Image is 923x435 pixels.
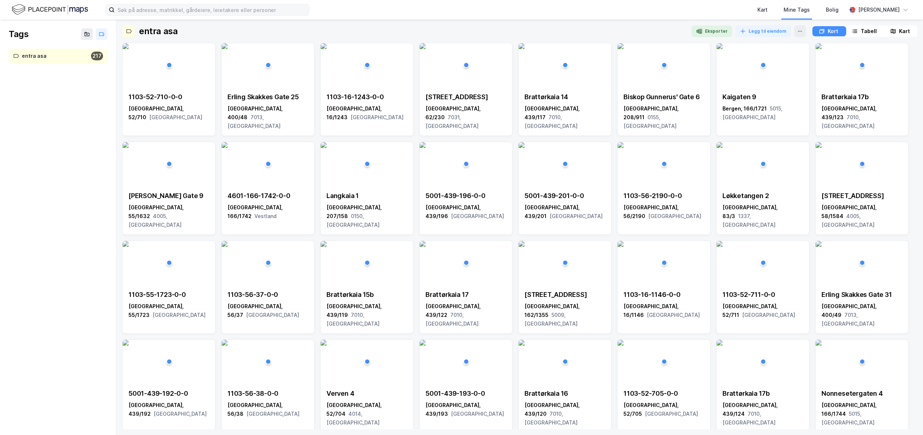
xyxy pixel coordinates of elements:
span: 0155, [GEOGRAPHIC_DATA] [623,114,677,129]
img: 256x120 [321,241,326,247]
div: Chat Widget [887,400,923,435]
span: 5015, [GEOGRAPHIC_DATA] [722,105,783,120]
div: Erling Skakkes Gate 25 [227,93,308,101]
img: 256x120 [519,43,524,49]
div: [PERSON_NAME] [858,5,900,14]
input: Søk på adresse, matrikkel, gårdeiere, leietakere eller personer [115,4,309,15]
div: [STREET_ADDRESS] [425,93,506,101]
span: 7010, [GEOGRAPHIC_DATA] [425,312,479,327]
span: [GEOGRAPHIC_DATA] [246,312,299,318]
span: [GEOGRAPHIC_DATA] [246,411,300,417]
div: [GEOGRAPHIC_DATA], 439/123 [821,104,902,130]
img: 256x120 [816,241,821,247]
div: [GEOGRAPHIC_DATA], 207/158 [326,203,407,229]
span: [GEOGRAPHIC_DATA] [152,312,206,318]
div: Verven 4 [326,389,407,398]
div: Biskop Gunnerus' Gate 6 [623,93,704,101]
div: Kart [757,5,768,14]
div: [GEOGRAPHIC_DATA], 439/196 [425,203,506,221]
div: [GEOGRAPHIC_DATA], 439/120 [524,401,605,427]
div: 1103-52-710-0-0 [128,93,209,101]
span: 7013, [GEOGRAPHIC_DATA] [227,114,281,129]
img: 256x120 [222,241,227,247]
div: Brattørkaia 17b [722,389,803,398]
div: [GEOGRAPHIC_DATA], 56/38 [227,401,308,418]
div: Mine Tags [784,5,810,14]
span: [GEOGRAPHIC_DATA] [647,312,700,318]
img: 256x120 [717,241,722,247]
span: [GEOGRAPHIC_DATA] [550,213,603,219]
div: [GEOGRAPHIC_DATA], 56/2190 [623,203,704,221]
span: 7010, [GEOGRAPHIC_DATA] [524,114,578,129]
span: 7010, [GEOGRAPHIC_DATA] [821,114,875,129]
span: 1337, [GEOGRAPHIC_DATA] [722,213,776,228]
div: [GEOGRAPHIC_DATA], 400/48 [227,104,308,130]
div: [GEOGRAPHIC_DATA], 56/37 [227,302,308,319]
img: 256x120 [717,340,722,346]
div: 5001-439-196-0-0 [425,192,506,200]
div: [GEOGRAPHIC_DATA], 439/117 [524,104,605,130]
img: 256x120 [420,340,425,346]
img: 256x120 [222,340,227,346]
div: 4601-166-1742-0-0 [227,192,308,200]
img: 256x120 [420,43,425,49]
img: 256x120 [618,241,623,247]
div: Bolig [826,5,839,14]
img: 256x120 [123,43,128,49]
img: 256x120 [717,43,722,49]
div: Brattørkaia 17 [425,290,506,299]
div: 5001-439-193-0-0 [425,389,506,398]
img: 256x120 [420,142,425,148]
div: 5001-439-201-0-0 [524,192,605,200]
div: Bergen, 166/1721 [722,104,803,122]
img: 256x120 [618,43,623,49]
div: [GEOGRAPHIC_DATA], 58/1584 [821,203,902,229]
span: 5015, [GEOGRAPHIC_DATA] [821,411,875,426]
div: [GEOGRAPHIC_DATA], 52/705 [623,401,704,418]
div: Langkaia 1 [326,192,407,200]
div: Tabell [861,27,877,36]
div: Tags [9,28,28,40]
img: 256x120 [519,340,524,346]
div: Løkketangen 2 [722,192,803,200]
img: 256x120 [321,142,326,148]
div: [GEOGRAPHIC_DATA], 439/201 [524,203,605,221]
span: Vestland [254,213,277,219]
div: [GEOGRAPHIC_DATA], 208/911 [623,104,704,130]
div: 1103-16-1146-0-0 [623,290,704,299]
img: 256x120 [123,142,128,148]
div: 217 [91,52,103,60]
div: [GEOGRAPHIC_DATA], 439/124 [722,401,803,427]
div: Nonnesetergaten 4 [821,389,902,398]
span: [GEOGRAPHIC_DATA] [154,411,207,417]
span: [GEOGRAPHIC_DATA] [350,114,404,120]
div: Brattørkaia 15b [326,290,407,299]
span: 7013, [GEOGRAPHIC_DATA] [821,312,875,327]
div: [GEOGRAPHIC_DATA], 439/122 [425,302,506,328]
div: 1103-52-711-0-0 [722,290,803,299]
span: [GEOGRAPHIC_DATA] [451,411,504,417]
img: 256x120 [222,142,227,148]
div: 1103-55-1723-0-0 [128,290,209,299]
span: 0150, [GEOGRAPHIC_DATA] [326,213,380,228]
img: 256x120 [321,340,326,346]
span: 4014, [GEOGRAPHIC_DATA] [326,411,380,426]
span: [GEOGRAPHIC_DATA] [648,213,701,219]
div: Brattørkaia 16 [524,389,605,398]
img: 256x120 [519,142,524,148]
div: 1103-56-37-0-0 [227,290,308,299]
div: Kart [899,27,910,36]
div: Kort [828,27,838,36]
img: 256x120 [420,241,425,247]
div: Brattørkaia 17b [821,93,902,101]
div: [GEOGRAPHIC_DATA], 439/192 [128,401,209,418]
span: 7010, [GEOGRAPHIC_DATA] [524,411,578,426]
button: Legg til eiendom [735,25,791,37]
div: 1103-16-1243-0-0 [326,93,407,101]
div: 1103-56-2190-0-0 [623,192,704,200]
div: [GEOGRAPHIC_DATA], 52/710 [128,104,209,122]
img: logo.f888ab2527a4732fd821a326f86c7f29.svg [12,3,88,16]
img: 256x120 [618,142,623,148]
span: 7010, [GEOGRAPHIC_DATA] [326,312,380,327]
div: [GEOGRAPHIC_DATA], 52/711 [722,302,803,319]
